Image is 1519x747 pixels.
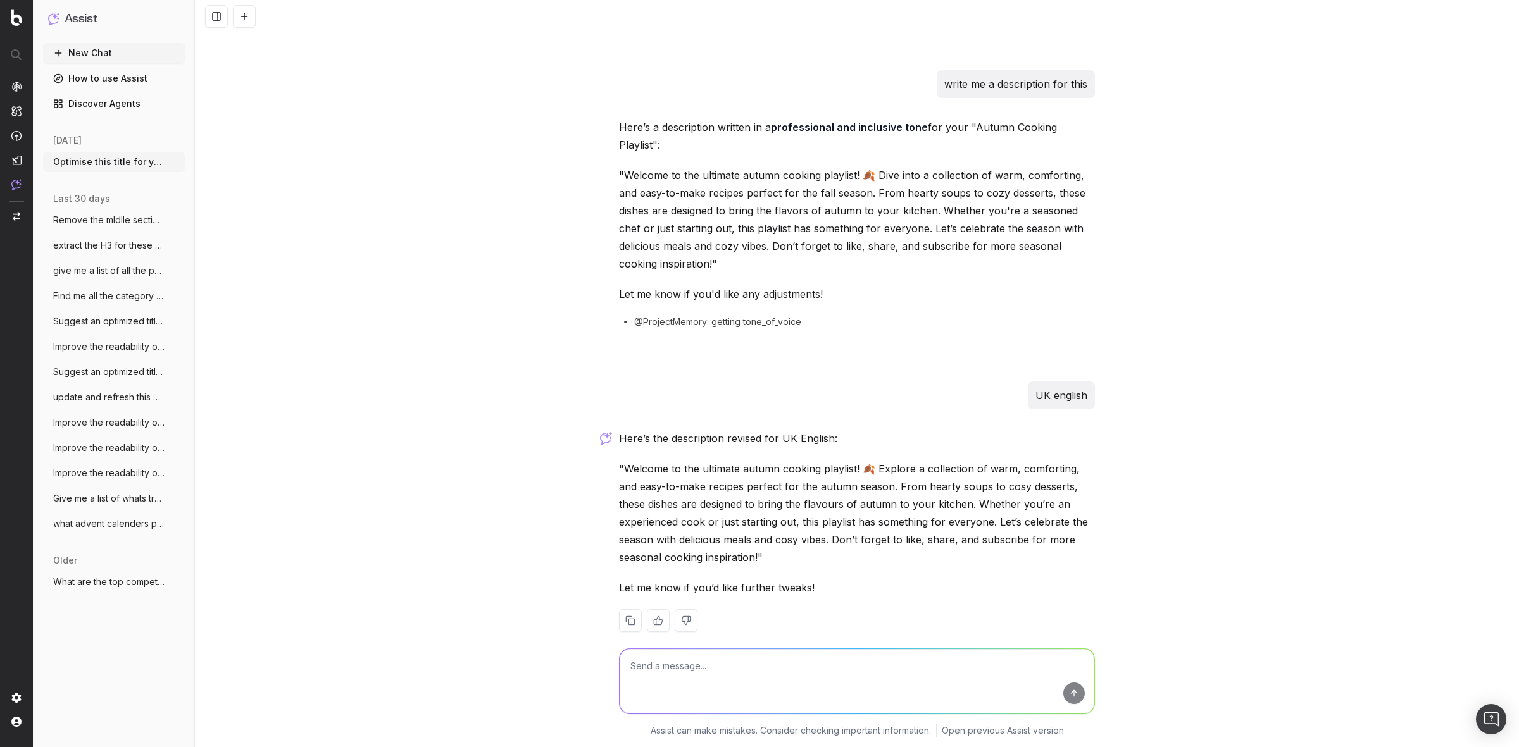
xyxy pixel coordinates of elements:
img: Intelligence [11,106,22,116]
span: what advent calenders pages can I create [53,517,165,530]
img: My account [11,717,22,727]
button: Suggest an optimized title and descripti [43,311,185,331]
button: New Chat [43,43,185,63]
img: Botify logo [11,9,22,26]
span: Improve the readability of [URL] [53,467,165,479]
p: UK english [1035,386,1087,404]
span: Suggest an optimized title and descripti [53,366,165,378]
span: Improve the readability of [URL] [53,340,165,353]
span: [DATE] [53,134,82,147]
a: Discover Agents [43,94,185,114]
span: Find me all the category pages that have [53,290,165,302]
span: Improve the readability of [URL] [53,416,165,429]
span: Remove the mIdlle sections of these meta [53,214,165,226]
img: Assist [48,13,59,25]
img: Botify assist logo [600,432,612,445]
button: give me a list of all the pages that hav [43,261,185,281]
span: Improve the readability of [URL] [53,441,165,454]
span: give me a list of all the pages that hav [53,264,165,277]
span: What are the top competitors ranking for [53,576,165,588]
button: extract the H3 for these pages - Full UR [43,235,185,256]
span: @ProjectMemory: getting tone_of_voice [634,316,801,328]
p: "Welcome to the ultimate autumn cooking playlist! 🍂 Explore a collection of warm, comforting, and... [619,460,1095,566]
button: Suggest an optimized title and descripti [43,362,185,382]
img: Studio [11,155,22,165]
img: Activation [11,130,22,141]
div: Open Intercom Messenger [1476,704,1506,734]
p: Let me know if you'd like any adjustments! [619,285,1095,303]
img: Analytics [11,82,22,92]
span: update and refresh this copy for this pa [53,391,165,404]
p: "Welcome to the ultimate autumn cooking playlist! 🍂 Dive into a collection of warm, comforting, a... [619,166,1095,273]
span: last 30 days [53,192,110,205]
button: Improve the readability of [URL] [43,438,185,458]
span: Optimise this title for youtube - Autumn [53,156,165,168]
button: Improve the readability of [URL] [43,463,185,483]
span: older [53,554,77,567]
img: Setting [11,693,22,703]
p: Here’s a description written in a for your "Autumn Cooking Playlist": [619,118,1095,154]
a: Open previous Assist version [942,724,1064,737]
p: Assist can make mistakes. Consider checking important information. [651,724,931,737]
button: update and refresh this copy for this pa [43,387,185,407]
img: Switch project [13,212,20,221]
button: Assist [48,10,180,28]
button: Remove the mIdlle sections of these meta [43,210,185,230]
span: extract the H3 for these pages - Full UR [53,239,165,252]
span: Give me a list of whats trendings [53,492,165,505]
a: How to use Assist [43,68,185,89]
h1: Assist [65,10,97,28]
p: write me a description for this [944,75,1087,93]
span: Suggest an optimized title and descripti [53,315,165,328]
strong: professional and inclusive tone [771,121,928,133]
img: Assist [11,179,22,190]
button: Optimise this title for youtube - Autumn [43,152,185,172]
button: What are the top competitors ranking for [43,572,185,592]
p: Here’s the description revised for UK English: [619,429,1095,447]
button: Find me all the category pages that have [43,286,185,306]
button: Improve the readability of [URL] [43,412,185,433]
button: Give me a list of whats trendings [43,488,185,509]
p: Let me know if you’d like further tweaks! [619,579,1095,596]
button: what advent calenders pages can I create [43,514,185,534]
button: Improve the readability of [URL] [43,336,185,357]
